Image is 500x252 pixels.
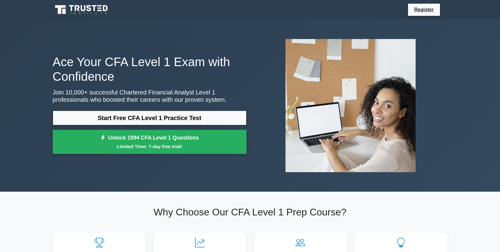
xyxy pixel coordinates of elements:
a: Unlock 1094 CFA Level 1 QuestionsLimited Time: 7-day free trial! [53,130,246,154]
h2: Why Choose Our CFA Level 1 Prep Course? [53,206,448,218]
p: Join 10,000+ successful Chartered Financial Analyst Level 1 professionals who boosted their caree... [53,89,246,103]
a: Start Free CFA Level 1 Practice Test [53,111,246,125]
a: Register [410,6,437,13]
h1: Ace Your CFA Level 1 Exam with Confidence [53,55,246,84]
small: Limited Time: 7-day free trial! [60,143,239,150]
